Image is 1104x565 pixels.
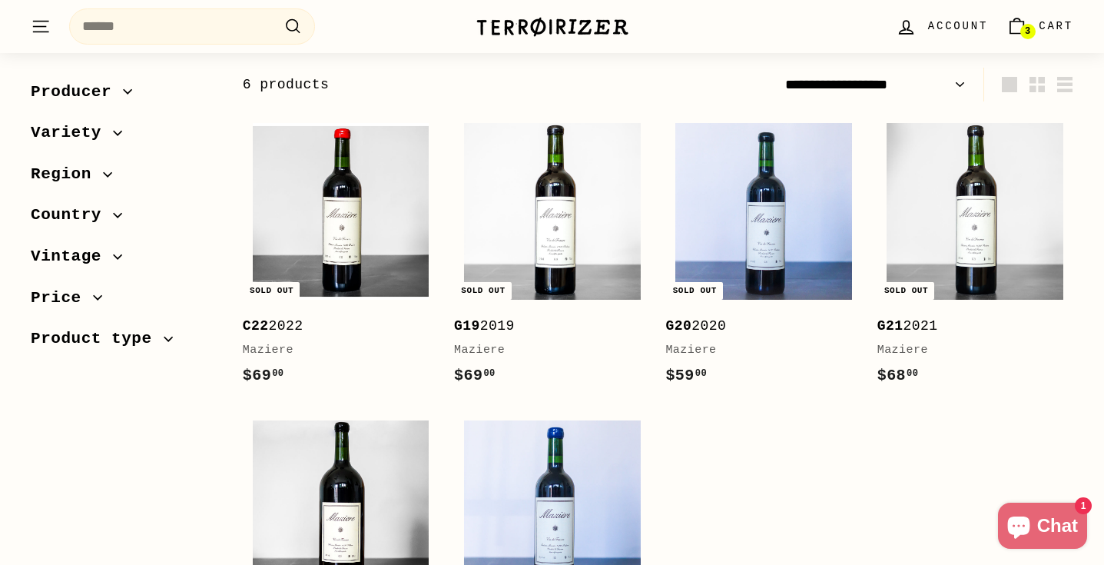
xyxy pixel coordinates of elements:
a: Account [887,4,997,49]
div: 2019 [454,315,635,337]
div: Sold out [455,282,511,300]
span: $59 [665,367,707,384]
span: Producer [31,79,123,105]
div: Maziere [877,341,1058,360]
span: Cart [1039,18,1073,35]
button: Price [31,281,218,323]
div: Maziere [454,341,635,360]
a: Sold out G192019Maziere [454,113,650,403]
div: 2020 [665,315,846,337]
sup: 00 [695,368,707,379]
button: Country [31,199,218,241]
a: Cart [997,4,1082,49]
div: Sold out [244,282,300,300]
span: Country [31,203,113,229]
span: $69 [243,367,284,384]
div: Sold out [667,282,723,300]
div: 2021 [877,315,1058,337]
button: Variety [31,117,218,158]
span: Price [31,285,93,311]
a: Sold out G212021Maziere [877,113,1073,403]
inbox-online-store-chat: Shopify online store chat [993,503,1092,553]
b: G20 [665,318,691,334]
b: G19 [454,318,480,334]
b: C22 [243,318,269,334]
button: Region [31,158,218,199]
span: Product type [31,327,164,353]
button: Producer [31,75,218,117]
div: Maziere [243,341,423,360]
sup: 00 [272,368,283,379]
button: Product type [31,323,218,364]
b: G21 [877,318,903,334]
a: Sold out G202020Maziere [665,113,861,403]
span: Variety [31,121,113,147]
span: Vintage [31,244,113,270]
sup: 00 [483,368,495,379]
div: Sold out [878,282,934,300]
sup: 00 [907,368,918,379]
span: 3 [1025,26,1030,37]
a: Sold out C222022Maziere [243,113,439,403]
button: Vintage [31,240,218,281]
span: $69 [454,367,496,384]
span: Account [928,18,988,35]
div: Maziere [665,341,846,360]
div: 2022 [243,315,423,337]
span: Region [31,161,103,188]
div: 6 products [243,74,658,96]
span: $68 [877,367,919,384]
